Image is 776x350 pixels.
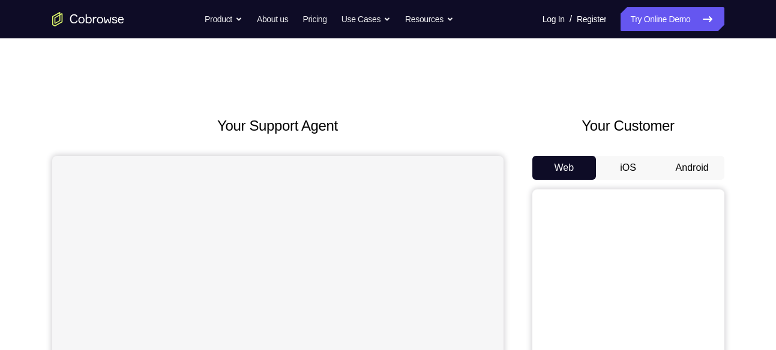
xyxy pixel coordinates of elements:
[52,115,504,137] h2: Your Support Agent
[205,7,242,31] button: Product
[660,156,724,180] button: Android
[302,7,326,31] a: Pricing
[405,7,454,31] button: Resources
[532,156,597,180] button: Web
[532,115,724,137] h2: Your Customer
[543,7,565,31] a: Log In
[577,7,606,31] a: Register
[341,7,391,31] button: Use Cases
[570,12,572,26] span: /
[596,156,660,180] button: iOS
[621,7,724,31] a: Try Online Demo
[52,12,124,26] a: Go to the home page
[257,7,288,31] a: About us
